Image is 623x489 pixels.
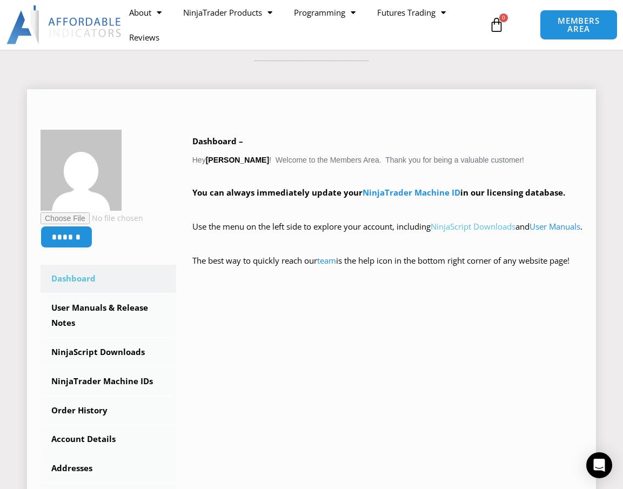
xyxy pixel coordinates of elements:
a: NinjaTrader Machine ID [363,187,460,198]
a: 0 [473,9,520,41]
span: MEMBERS AREA [551,17,606,33]
b: Dashboard – [192,136,243,146]
a: NinjaScript Downloads [41,338,176,366]
a: Addresses [41,454,176,483]
div: Hey ! Welcome to the Members Area. Thank you for being a valuable customer! [192,134,582,284]
p: The best way to quickly reach our is the help icon in the bottom right corner of any website page! [192,253,582,284]
span: 0 [499,14,508,22]
a: Dashboard [41,265,176,293]
a: User Manuals & Release Notes [41,294,176,337]
img: 5831e569c4a124ad6c7d6eff5886b9c639edf6f24de5e6e01e7e569b6ce5f720 [41,130,122,211]
a: User Manuals [530,221,580,232]
p: Use the menu on the left side to explore your account, including and . [192,219,582,250]
div: Open Intercom Messenger [586,452,612,478]
strong: You can always immediately update your in our licensing database. [192,187,565,198]
a: NinjaTrader Machine IDs [41,367,176,396]
a: Order History [41,397,176,425]
a: NinjaScript Downloads [431,221,515,232]
a: Account Details [41,425,176,453]
img: LogoAI | Affordable Indicators – NinjaTrader [6,5,123,44]
strong: [PERSON_NAME] [206,156,269,164]
a: Reviews [118,25,170,50]
a: MEMBERS AREA [540,10,618,40]
a: team [317,255,336,266]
